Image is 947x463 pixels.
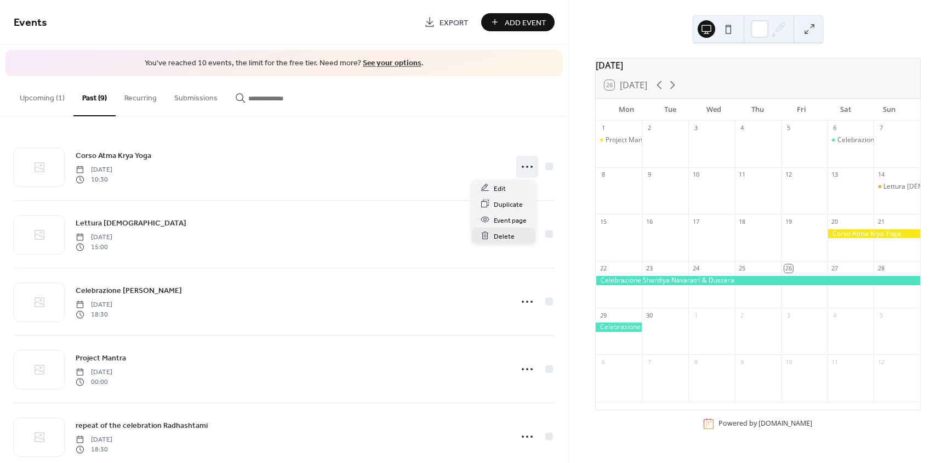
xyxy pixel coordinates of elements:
a: See your options [363,56,421,71]
div: 19 [784,217,792,225]
div: 5 [877,311,885,319]
div: 21 [877,217,885,225]
span: You've reached 10 events, the limit for the free tier. Need more? . [16,58,552,69]
div: 28 [877,264,885,273]
a: Lettura [DEMOGRAPHIC_DATA] [76,217,186,229]
span: 00:00 [76,377,112,387]
div: 6 [831,124,839,132]
div: 17 [692,217,700,225]
span: Project Mantra [76,352,126,364]
div: 1 [599,124,607,132]
div: Project Mantra [596,135,642,145]
div: 7 [877,124,885,132]
span: 10:30 [76,175,112,185]
div: Tue [648,99,692,121]
span: [DATE] [76,232,112,242]
div: 25 [738,264,746,273]
span: [DATE] [76,300,112,309]
div: 3 [692,124,700,132]
div: 11 [831,358,839,366]
div: 10 [692,171,700,179]
button: Past (9) [73,76,116,116]
span: Edit [494,183,506,194]
div: 9 [645,171,653,179]
span: [DATE] [76,165,112,174]
div: 26 [784,264,792,273]
div: Sun [868,99,911,121]
div: 6 [599,358,607,366]
span: Corso Atma Krya Yoga [76,150,151,161]
div: 5 [784,124,792,132]
div: 20 [831,217,839,225]
div: Corso Atma Krya Yoga [828,229,920,239]
div: 23 [645,264,653,273]
span: Delete [494,230,515,242]
div: 7 [645,358,653,366]
span: [DATE] [76,367,112,377]
div: Celebrazione Varaha Jayanti [828,135,874,145]
div: Celebrazione Shardiya Navaratri & Dussera [596,323,642,332]
div: 18 [738,217,746,225]
div: Sat [824,99,868,121]
div: Mon [604,99,648,121]
div: 11 [738,171,746,179]
div: 15 [599,217,607,225]
div: 4 [831,311,839,319]
div: 29 [599,311,607,319]
div: 10 [784,358,792,366]
button: Recurring [116,76,166,115]
span: Events [14,12,47,33]
span: [DATE] [76,434,112,444]
div: 9 [738,358,746,366]
div: 13 [831,171,839,179]
button: Upcoming (1) [11,76,73,115]
span: Lettura [DEMOGRAPHIC_DATA] [76,217,186,229]
div: 24 [692,264,700,273]
span: 18:30 [76,310,112,320]
a: Celebrazione [PERSON_NAME] [76,284,182,297]
div: Thu [736,99,780,121]
div: 12 [784,171,792,179]
div: Powered by [718,419,812,428]
span: Duplicate [494,199,523,210]
span: 15:00 [76,242,112,252]
div: Lettura Ramayana [874,182,920,191]
a: Export [416,13,477,31]
button: Submissions [166,76,226,115]
div: 2 [645,124,653,132]
a: Project Mantra [76,352,126,364]
div: 14 [877,171,885,179]
div: 22 [599,264,607,273]
span: 18:30 [76,445,112,455]
div: 30 [645,311,653,319]
div: Wed [692,99,736,121]
div: 1 [692,311,700,319]
div: 12 [877,358,885,366]
span: Celebrazione [PERSON_NAME] [76,285,182,296]
div: 8 [599,171,607,179]
span: Export [440,17,469,29]
a: Corso Atma Krya Yoga [76,149,151,162]
div: Celebrazione Shardiya Navaratri & Dussera [596,276,920,285]
div: 3 [784,311,792,319]
a: [DOMAIN_NAME] [758,419,812,428]
div: 16 [645,217,653,225]
a: repeat of the celebration Radhashtami [76,419,208,432]
div: Fri [780,99,824,121]
div: Celebrazione [PERSON_NAME] [837,135,931,145]
div: 4 [738,124,746,132]
span: Event page [494,214,527,226]
div: 8 [692,358,700,366]
div: Project Mantra [606,135,651,145]
div: 2 [738,311,746,319]
div: [DATE] [596,59,920,72]
div: 27 [831,264,839,273]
